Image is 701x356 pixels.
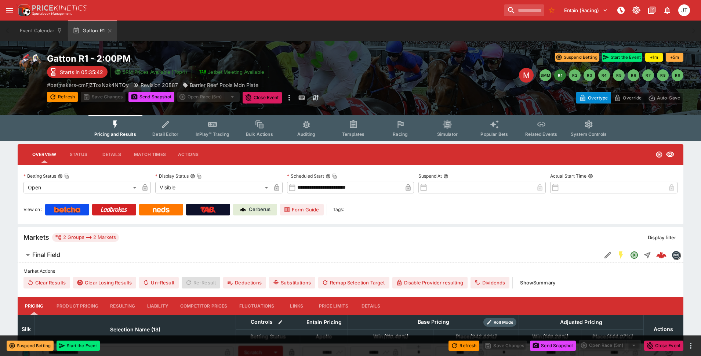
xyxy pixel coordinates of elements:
h2: Copy To Clipboard [47,53,365,64]
button: R7 [642,69,654,81]
span: Simulator [437,131,458,137]
label: Tags: [333,204,344,215]
img: Cerberus [240,207,246,212]
button: R6 [628,69,639,81]
button: No Bookmarks [546,4,557,16]
button: Overtype [576,92,611,103]
div: split button [579,340,641,350]
div: Base Pricing [415,317,452,327]
button: Un-Result [139,277,178,288]
button: R8 [657,69,669,81]
button: R9 [672,69,683,81]
div: split button [177,92,240,102]
button: +5m [666,53,683,62]
label: Market Actions [23,266,678,277]
button: Price Limits [313,297,354,315]
button: Refresh [47,92,78,102]
button: Resulting [104,297,141,315]
span: System Controls [571,131,607,137]
span: Related Events [525,131,557,137]
button: more [686,341,695,350]
button: Open [628,248,641,262]
p: Starts in 05:35:42 [60,68,103,76]
nav: pagination navigation [540,69,683,81]
button: Copy To Clipboard [64,174,69,179]
span: Racing [393,131,408,137]
img: betmakers [672,251,680,259]
button: Overview [26,146,62,163]
button: Refresh [448,341,479,351]
img: jetbet-logo.svg [199,68,206,76]
em: ( 342.83 %) [469,332,496,341]
button: Details [95,146,128,163]
button: Select Tenant [560,4,612,16]
button: Toggle light/dark mode [630,4,643,17]
button: SGM Enabled [614,248,628,262]
div: Event type filters [88,115,613,141]
img: horse_racing.png [18,53,41,76]
div: Josh Tanner [678,4,690,16]
p: Betting Status [23,173,56,179]
button: Actual Start Time [588,174,593,179]
button: Deductions [223,277,266,288]
button: Display StatusCopy To Clipboard [190,174,195,179]
button: Close Event [243,92,282,103]
button: Scheduled StartCopy To Clipboard [326,174,331,179]
p: Barrier Reef Pools Mdn Plate [190,81,258,89]
img: Sportsbook Management [32,12,72,15]
button: Josh Tanner [676,2,692,18]
button: Documentation [645,4,658,17]
em: ( 149.28 %) [542,332,568,341]
button: Suspend Betting [555,53,599,62]
div: Open [23,182,139,193]
button: Fluctuations [233,297,280,315]
button: +1m [645,53,663,62]
button: Details [354,297,387,315]
span: Auditing [297,131,315,137]
button: Copy To Clipboard [332,174,337,179]
th: Adjusted Pricing [519,315,643,329]
span: excl. Emergencies (392.79%) [584,332,640,341]
button: Betting StatusCopy To Clipboard [58,174,63,179]
span: Selection Name (13) [102,325,168,334]
p: Display Status [155,173,189,179]
button: Clear Results [23,277,70,288]
span: Bulk Actions [246,131,273,137]
button: Suspend At [443,174,448,179]
button: Send Snapshot [530,341,576,351]
button: R5 [613,69,625,81]
span: Roll Mode [491,319,516,326]
button: Jetbet Meeting Available [195,66,269,78]
button: Notifications [661,4,674,17]
div: Edit Meeting [519,68,534,83]
p: Suspend At [418,173,442,179]
span: excl. Emergencies (97.09%) [365,332,416,341]
button: Edit Detail [601,248,614,262]
button: R1 [554,69,566,81]
span: Popular Bets [480,131,508,137]
button: Dividends [471,277,509,288]
div: Visible [155,182,271,193]
button: more [285,92,294,103]
a: Cerberus [233,204,277,215]
button: R4 [598,69,610,81]
div: 2 Groups 2 Markets [55,233,116,242]
p: Auto-Save [657,94,680,102]
button: Liability [141,297,174,315]
img: PriceKinetics Logo [16,3,31,18]
button: Competitor Prices [174,297,233,315]
p: Overtype [588,94,608,102]
button: Auto-Save [645,92,683,103]
h5: Markets [23,233,49,241]
svg: Visible [666,150,675,159]
th: Controls [236,315,300,329]
p: Cerberus [249,206,270,213]
div: 34f841df-605d-4315-8f51-8fcc41be1d2d [656,250,667,260]
p: Revision 20887 [141,81,178,89]
button: Match Times [128,146,172,163]
button: Suspend Betting [7,341,54,351]
span: InPlay™ Trading [196,131,229,137]
h6: Final Field [32,251,60,259]
button: SRM Prices Available (Top4) [110,66,192,78]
